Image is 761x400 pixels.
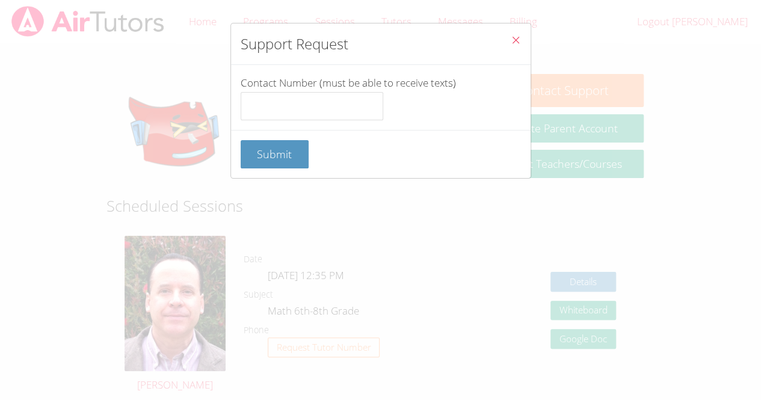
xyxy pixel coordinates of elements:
h2: Support Request [241,33,348,55]
label: Contact Number (must be able to receive texts) [241,76,521,120]
span: Submit [257,147,292,161]
input: Contact Number (must be able to receive texts) [241,92,383,121]
button: Close [501,23,531,60]
button: Submit [241,140,309,168]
